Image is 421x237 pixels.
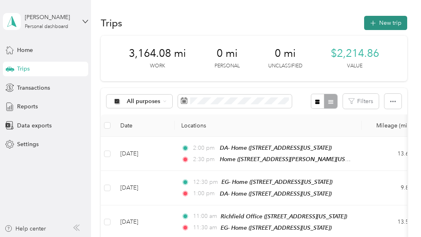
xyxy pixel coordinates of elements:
[275,47,296,60] span: 0 mi
[193,155,216,164] span: 2:30 pm
[268,62,302,70] p: Unclassified
[331,47,379,60] span: $2,214.86
[220,190,332,197] span: DA- Home ([STREET_ADDRESS][US_STATE])
[221,179,332,185] span: EG- Home ([STREET_ADDRESS][US_STATE])
[193,189,216,198] span: 1:00 pm
[17,46,33,54] span: Home
[362,171,415,205] td: 9.8
[362,137,415,171] td: 13.6
[217,47,238,60] span: 0 mi
[17,140,39,149] span: Settings
[193,223,217,232] span: 11:30 am
[193,178,218,187] span: 12:30 pm
[343,94,379,109] button: Filters
[347,62,362,70] p: Value
[221,224,332,231] span: EG- Home ([STREET_ADDRESS][US_STATE])
[375,192,421,237] iframe: Everlance-gr Chat Button Frame
[220,156,366,163] span: Home ([STREET_ADDRESS][PERSON_NAME][US_STATE])
[114,171,175,205] td: [DATE]
[17,65,30,73] span: Trips
[17,84,50,92] span: Transactions
[17,102,38,111] span: Reports
[193,212,217,221] span: 11:00 am
[215,62,240,70] p: Personal
[101,19,122,27] h1: Trips
[4,224,46,233] button: Help center
[175,114,362,137] th: Locations
[221,213,347,220] span: Richfield Office ([STREET_ADDRESS][US_STATE])
[193,144,216,153] span: 2:00 pm
[150,62,165,70] p: Work
[364,16,407,30] button: New trip
[129,47,186,60] span: 3,164.08 mi
[362,114,415,137] th: Mileage (mi)
[17,121,52,130] span: Data exports
[25,24,68,29] div: Personal dashboard
[114,114,175,137] th: Date
[220,144,332,151] span: DA- Home ([STREET_ADDRESS][US_STATE])
[127,99,161,104] span: All purposes
[25,13,76,22] div: [PERSON_NAME]
[114,137,175,171] td: [DATE]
